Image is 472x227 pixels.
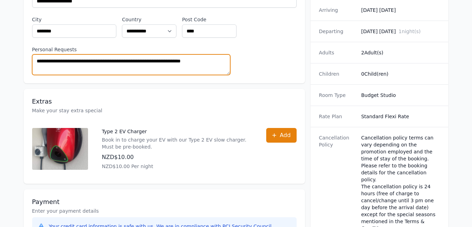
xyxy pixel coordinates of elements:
dd: 0 Child(ren) [361,70,440,77]
p: Type 2 EV Charger [102,128,252,135]
label: City [32,16,117,23]
dt: Room Type [319,92,356,99]
dt: Children [319,70,356,77]
dt: Departing [319,28,356,35]
img: Type 2 EV Charger [32,128,88,170]
label: Country [122,16,176,23]
dd: Budget Studio [361,92,440,99]
span: Add [280,131,291,139]
label: Personal Requests [32,46,297,53]
p: NZD$10.00 Per night [102,163,252,170]
p: Book in to charge your EV with our Type 2 EV slow charger. Must be pre-booked. [102,136,252,150]
dt: Arriving [319,7,356,14]
label: Post Code [182,16,237,23]
dt: Rate Plan [319,113,356,120]
dd: 2 Adult(s) [361,49,440,56]
dd: [DATE] [DATE] [361,28,440,35]
dd: Standard Flexi Rate [361,113,440,120]
p: Make your stay extra special [32,107,297,114]
span: 1 night(s) [399,29,421,34]
p: NZD$10.00 [102,153,252,161]
h3: Extras [32,97,297,106]
button: Add [266,128,297,143]
dd: [DATE] [DATE] [361,7,440,14]
p: Enter your payment details [32,207,297,214]
dt: Adults [319,49,356,56]
h3: Payment [32,198,297,206]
